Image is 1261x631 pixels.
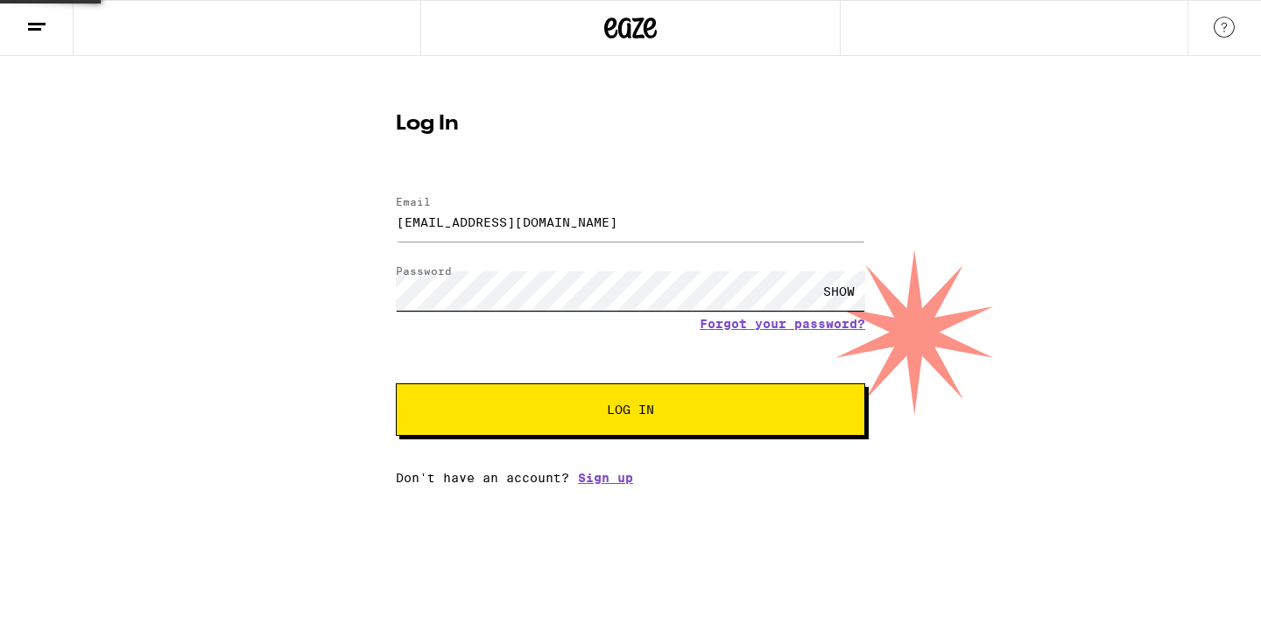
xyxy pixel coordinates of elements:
input: Email [396,202,865,242]
h1: Log In [396,114,865,135]
div: Don't have an account? [396,471,865,485]
a: Sign up [578,471,633,485]
a: Forgot your password? [700,317,865,331]
label: Email [396,196,431,207]
label: Password [396,265,452,277]
span: Hi. Need any help? [11,12,126,26]
div: SHOW [813,271,865,311]
span: Log In [607,403,654,416]
button: Log In [396,383,865,436]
